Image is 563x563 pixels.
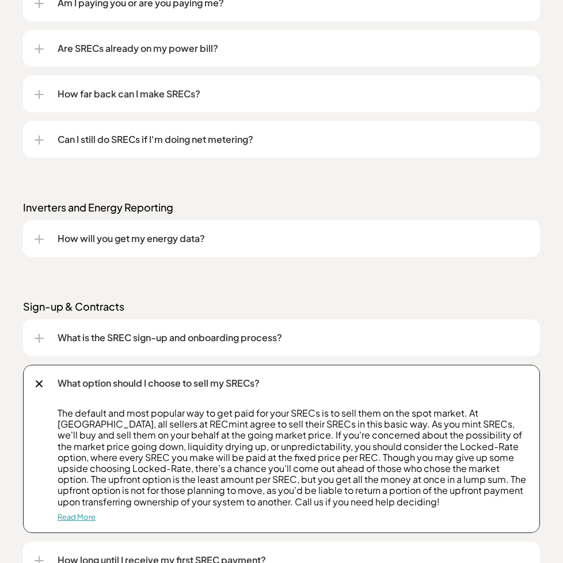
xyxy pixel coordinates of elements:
[58,331,528,345] p: What is the SREC sign-up and onboarding process?
[23,201,540,214] p: Inverters and Energy Reporting
[23,300,540,313] p: Sign-up & Contracts
[58,232,528,245] p: How will you get my energy data?
[58,41,528,55] p: Are SRECs already on my power bill?
[58,376,528,390] p: What option should I choose to sell my SRECs?
[58,512,96,522] a: Read More
[58,87,528,101] p: How far back can I make SRECs?
[58,407,528,507] p: The default and most popular way to get paid for your SRECs is to sell them on the spot market. A...
[58,133,528,146] p: Can I still do SRECs if I'm doing net metering?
